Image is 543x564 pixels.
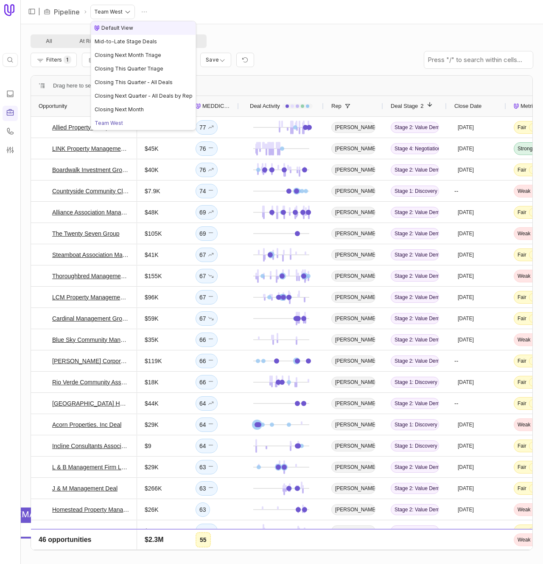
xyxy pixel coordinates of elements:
span: Closing This Quarter Triage [95,65,163,72]
span: Closing This Quarter - All Deals [95,79,173,85]
span: Mid-to-Late Stage Deals [95,38,157,45]
div: Default View [95,25,193,31]
span: Closing Next Quarter - All Deals by Rep [95,93,193,99]
span: Closing Next Month [95,106,144,113]
span: Closing Next Month Triage [95,52,161,58]
span: Team West [95,120,123,126]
